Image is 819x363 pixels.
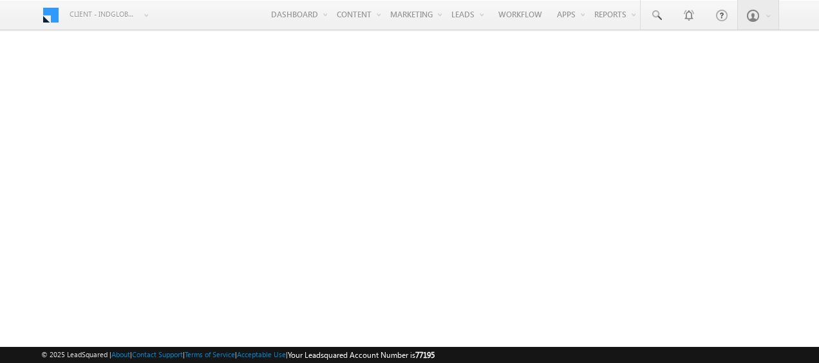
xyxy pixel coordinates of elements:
span: © 2025 LeadSquared | | | | | [41,349,435,361]
a: Acceptable Use [237,350,286,358]
a: About [111,350,130,358]
span: 77195 [415,350,435,360]
a: Contact Support [132,350,183,358]
span: Your Leadsquared Account Number is [288,350,435,360]
span: Client - indglobal2 (77195) [70,8,137,21]
a: Terms of Service [185,350,235,358]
